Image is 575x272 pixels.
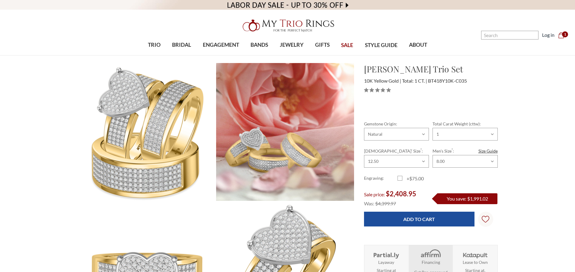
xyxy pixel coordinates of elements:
strong: Lease to Own [463,259,488,265]
svg: Wish Lists [482,197,489,242]
strong: Layaway [378,259,394,265]
span: STYLE GUIDE [365,41,398,49]
a: Cart with 0 items [558,31,568,39]
span: GIFTS [315,41,330,49]
a: JEWELRY [274,35,309,55]
span: JEWELRY [280,41,304,49]
img: My Trio Rings [239,16,336,35]
button: submenu toggle [415,55,421,55]
strong: Financing [422,259,440,265]
span: TRIO [148,41,161,49]
a: Size Guide [478,148,498,154]
span: 10K Yellow Gold [364,78,401,84]
h1: [PERSON_NAME] Trio Set [364,63,498,75]
span: Was: [364,201,374,206]
label: +$75.00 [398,175,431,182]
button: submenu toggle [179,55,185,55]
img: Photo of Valentina 1 ct tw. Diamond Heart Cluster Trio Set 10K Yellow Gold [BT418Y-C035] [78,63,216,201]
a: Wish Lists [478,212,493,227]
a: ABOUT [403,35,433,55]
span: ENGAGEMENT [203,41,239,49]
span: BRIDAL [172,41,191,49]
svg: cart.cart_preview [558,32,564,38]
a: BANDS [245,35,274,55]
span: $2,408.95 [386,190,416,198]
button: submenu toggle [218,55,224,55]
span: BT418Y10K-C035 [428,78,467,84]
button: submenu toggle [319,55,325,55]
span: Total: 1 CT. [402,78,427,84]
input: Add to Cart [364,212,474,226]
button: submenu toggle [151,55,157,55]
span: SALE [341,41,353,49]
img: Photo of Valentina 1 ct tw. Diamond Heart Cluster Trio Set 10K Yellow Gold [BT418Y-C035] [216,63,354,201]
span: ABOUT [409,41,427,49]
a: Log in [542,31,554,39]
label: Engraving: [364,175,398,182]
span: BANDS [251,41,268,49]
img: Layaway [372,249,400,259]
span: $4,399.97 [375,201,396,206]
span: 1 [562,31,568,37]
label: Total Carat Weight (cttw): [433,121,497,127]
input: Search [481,31,538,40]
a: GIFTS [309,35,335,55]
img: Katapult [461,249,489,259]
label: Men's Size : [433,148,497,154]
label: Gemstone Origin: [364,121,429,127]
label: [DEMOGRAPHIC_DATA]' Size : [364,148,429,154]
a: BRIDAL [166,35,197,55]
a: TRIO [142,35,166,55]
a: SALE [335,36,359,55]
img: Affirm [417,249,445,259]
a: My Trio Rings [167,16,408,35]
button: submenu toggle [256,55,262,55]
a: STYLE GUIDE [359,36,403,55]
span: Sale price: [364,191,385,197]
span: You save: $1,991.02 [447,196,488,201]
button: submenu toggle [289,55,295,55]
a: ENGAGEMENT [197,35,245,55]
